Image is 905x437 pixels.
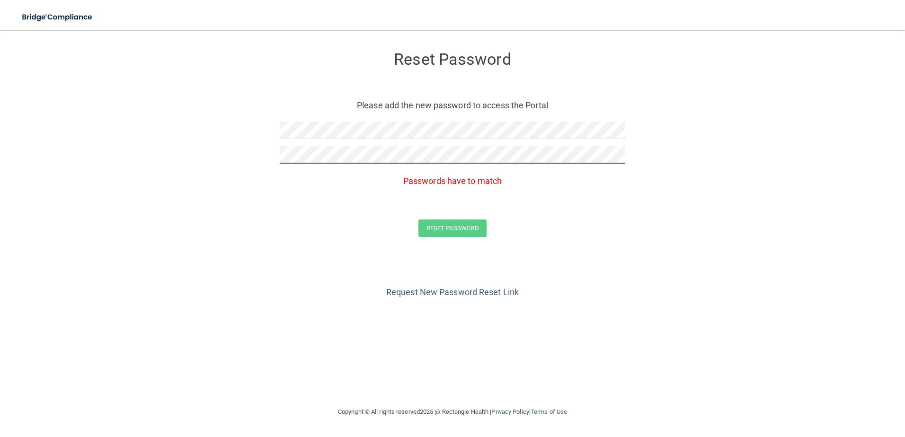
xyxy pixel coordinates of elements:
a: Terms of Use [531,408,567,415]
a: Privacy Policy [491,408,529,415]
a: Request New Password Reset Link [386,287,519,297]
img: bridge_compliance_login_screen.278c3ca4.svg [14,8,101,27]
div: Copyright © All rights reserved 2025 @ Rectangle Health | | [280,397,625,427]
p: Passwords have to match [280,173,625,189]
p: Please add the new password to access the Portal [287,97,618,113]
button: Reset Password [418,219,487,237]
h3: Reset Password [280,51,625,68]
